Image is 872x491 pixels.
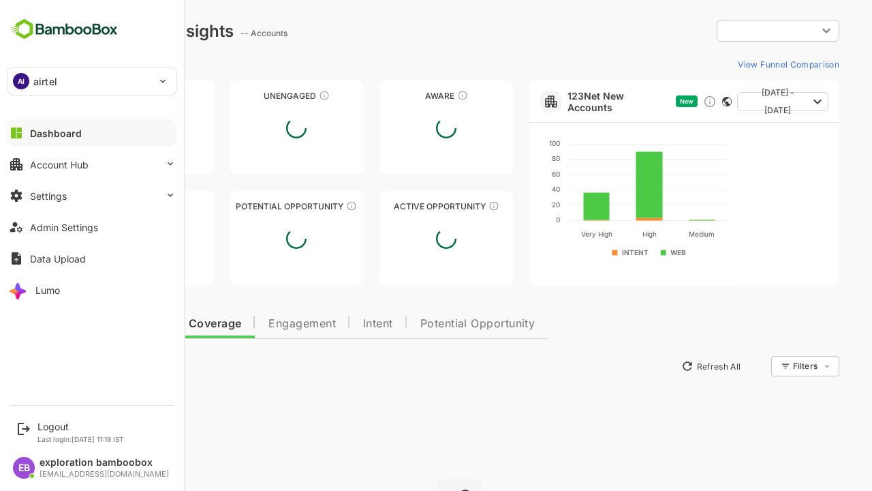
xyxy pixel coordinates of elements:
div: These accounts have open opportunities which might be at any of the Sales Stages [441,200,452,211]
p: airtel [33,74,57,89]
div: Discover new ICP-fit accounts showing engagement — via intent surges, anonymous website visits, L... [655,95,669,108]
button: Dashboard [7,119,177,147]
div: AI [13,73,29,89]
div: These accounts have not shown enough engagement and need nurturing [271,90,282,101]
text: 20 [504,200,512,209]
div: These accounts have not been engaged with for a defined time period [121,90,132,101]
div: Unengaged [183,91,316,101]
div: This card does not support filter and segments [674,97,684,106]
div: Dashboard [30,128,82,139]
button: Settings [7,182,177,209]
div: Filters [744,354,792,378]
span: Intent [315,318,345,329]
div: Settings [30,190,67,202]
text: 40 [504,185,512,193]
div: These accounts have just entered the buying cycle and need further nurturing [409,90,420,101]
span: Data Quality and Coverage [46,318,193,329]
button: [DATE] - [DATE] [689,92,781,111]
div: Aware [332,91,465,101]
button: Admin Settings [7,213,177,241]
text: High [595,230,609,239]
div: EB [13,457,35,479]
text: 80 [504,154,512,162]
p: Last login: [DATE] 11:19 IST [37,435,124,443]
div: Unreached [33,91,166,101]
div: Active Opportunity [332,201,465,211]
button: Refresh All [627,355,699,377]
div: Lumo [35,284,60,296]
div: Data Upload [30,253,86,265]
button: New Insights [33,354,132,378]
div: These accounts are warm, further nurturing would qualify them to MQAs [115,200,126,211]
button: View Funnel Comparison [685,53,792,75]
img: BambooboxFullLogoMark.5f36c76dfaba33ec1ec1367b70bb1252.svg [7,16,122,42]
text: 60 [504,170,512,178]
text: 100 [501,139,512,147]
text: Medium [641,230,667,238]
a: 123Net New Accounts [520,90,623,113]
div: AIairtel [7,68,176,95]
div: Logout [37,421,124,432]
span: Engagement [221,318,288,329]
div: Dashboard Insights [33,21,186,41]
div: exploration bamboobox [40,457,169,468]
button: Account Hub [7,151,177,178]
div: Filters [745,361,770,371]
div: [EMAIL_ADDRESS][DOMAIN_NAME] [40,470,169,479]
ag: -- Accounts [193,28,244,38]
div: Admin Settings [30,222,98,233]
div: Potential Opportunity [183,201,316,211]
div: ​ [669,18,792,43]
div: Engaged [33,201,166,211]
text: 0 [508,215,512,224]
button: Data Upload [7,245,177,272]
text: Very High [533,230,565,239]
div: These accounts are MQAs and can be passed on to Inside Sales [298,200,309,211]
span: Potential Opportunity [373,318,488,329]
div: Account Hub [30,159,89,170]
span: [DATE] - [DATE] [700,84,760,119]
span: New [632,98,646,105]
button: Lumo [7,276,177,303]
